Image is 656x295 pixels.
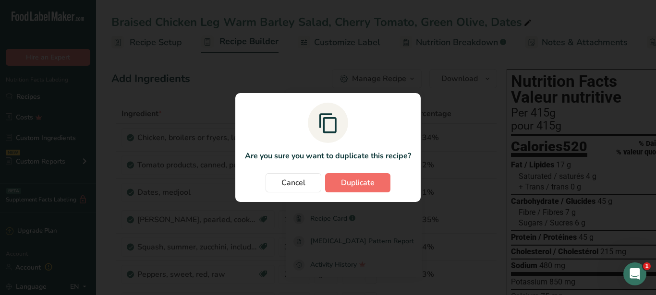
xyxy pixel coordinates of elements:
[623,262,646,285] iframe: Intercom live chat
[266,173,321,192] button: Cancel
[281,177,305,189] span: Cancel
[643,262,651,270] span: 1
[245,150,411,162] p: Are you sure you want to duplicate this recipe?
[325,173,390,192] button: Duplicate
[341,177,375,189] span: Duplicate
